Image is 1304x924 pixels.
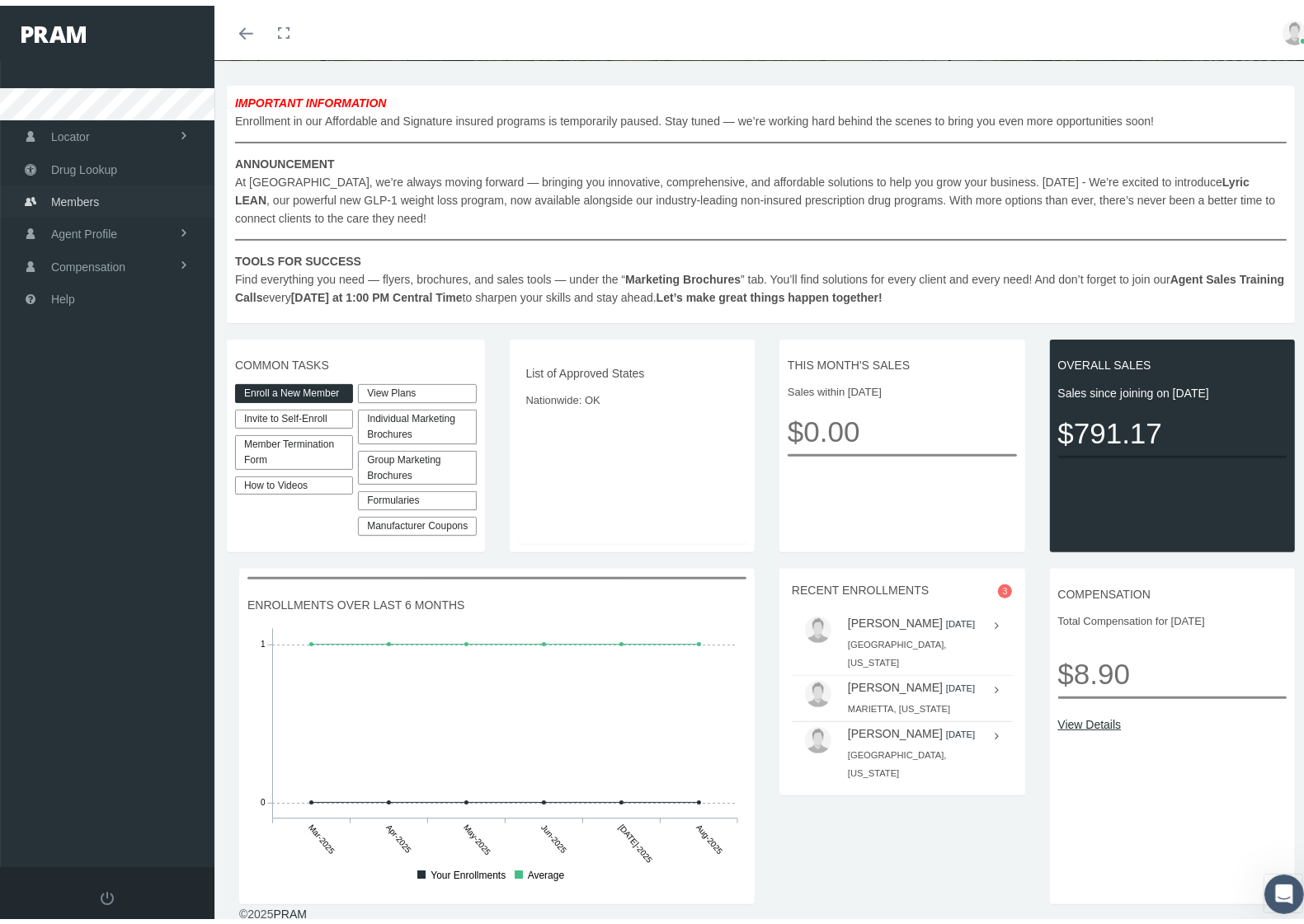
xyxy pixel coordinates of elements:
[788,350,1017,368] span: THIS MONTH'S SALES
[235,91,387,104] b: IMPORTANT INFORMATION
[235,471,353,490] a: How to Videos
[1058,607,1288,624] span: Total Compensation for [DATE]
[239,899,307,917] div: © 2025
[848,721,943,734] a: [PERSON_NAME]
[358,445,476,480] div: Group Marketing Brochures
[792,578,929,591] span: RECENT ENROLLMENTS
[526,359,739,377] span: List of Approved States
[235,249,361,262] b: TOOLS FOR SUCCESS
[539,817,569,849] tspan: Jun-2025
[261,635,266,644] tspan: 1
[1058,710,1288,728] a: View Details
[261,793,266,802] tspan: 0
[998,579,1013,593] span: 3
[235,378,353,397] a: Enroll a New Member
[51,246,125,277] span: Compensation
[273,902,306,915] a: PRAM
[805,611,831,637] img: user-placeholder.jpg
[848,744,947,772] small: [GEOGRAPHIC_DATA], [US_STATE]
[235,88,1287,301] span: Enrollment in our Affordable and Signature insured programs is temporarily paused. Stay tuned — w...
[848,675,943,688] a: [PERSON_NAME]
[526,387,739,403] span: Nationwide: OK
[805,675,831,701] img: user-placeholder.jpg
[946,678,975,687] small: [DATE]
[625,267,741,280] b: Marketing Brochures
[1264,869,1304,908] iframe: Intercom live chat
[788,378,1017,395] span: Sales within [DATE]
[848,634,947,662] small: [GEOGRAPHIC_DATA], [US_STATE]
[848,611,943,624] a: [PERSON_NAME]
[694,817,725,851] tspan: Aug-2025
[358,404,476,439] div: Individual Marketing Brochures
[1058,633,1288,691] span: $8.90
[1058,350,1288,368] span: OVERALL SALES
[51,148,117,180] span: Drug Lookup
[462,817,492,851] tspan: May-2025
[788,403,1017,448] span: $0.00
[657,285,883,298] b: Let’s make great things happen together!
[358,378,476,397] a: View Plans
[358,511,476,530] a: Manufacturer Coupons
[1058,378,1288,396] span: Sales since joining on [DATE]
[247,590,746,608] span: ENROLLMENTS OVER LAST 6 MONTHS
[235,404,353,423] a: Invite to Self-Enroll
[51,213,117,244] span: Agent Profile
[21,21,86,37] img: PRAM_20_x_78.png
[848,698,950,708] small: MARIETTA, [US_STATE]
[235,350,477,368] span: COMMON TASKS
[51,181,99,212] span: Members
[291,285,463,298] b: [DATE] at 1:00 PM Central Time
[235,429,353,464] a: Member Termination Form
[946,724,975,734] small: [DATE]
[805,721,831,748] img: user-placeholder.jpg
[51,278,75,309] span: Help
[617,817,654,859] tspan: [DATE]-2025
[51,115,90,147] span: Locator
[1058,405,1288,450] span: $791.17
[358,485,476,504] div: Formularies
[1058,579,1288,598] span: COMPENSATION
[307,817,337,850] tspan: Mar-2025
[946,613,975,623] small: [DATE]
[384,817,413,849] tspan: Apr-2025
[235,152,335,165] b: ANNOUNCEMENT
